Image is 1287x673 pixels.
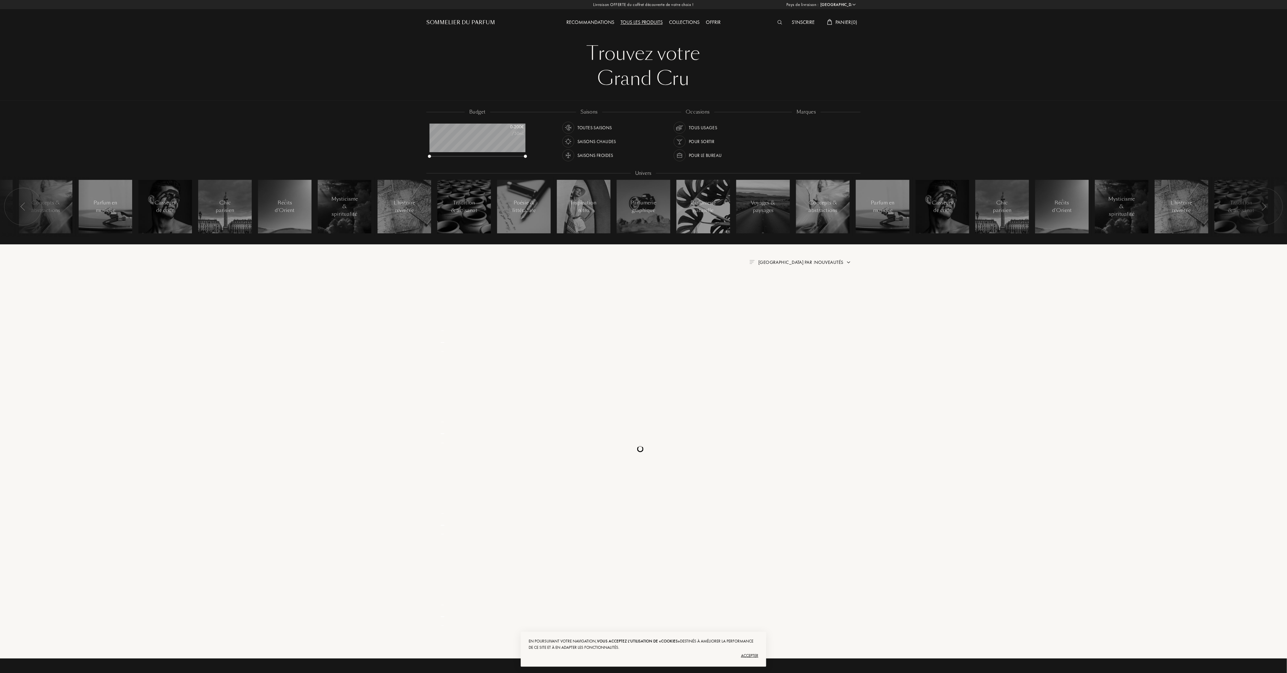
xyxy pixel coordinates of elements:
[846,260,851,265] img: arrow.png
[429,600,457,606] div: _
[689,136,715,147] div: Pour sortir
[429,417,457,423] div: _
[617,19,666,27] div: Tous les produits
[750,260,755,264] img: filter_by.png
[808,199,837,214] div: Concepts & abstractions
[564,151,573,160] img: usage_season_cold_white.svg
[391,199,418,214] div: L'histoire revisitée
[564,137,573,146] img: usage_season_hot_white.svg
[630,199,657,214] div: Parfumerie graphique
[570,199,597,214] div: Inspiration rétro
[429,333,457,345] div: _
[430,558,455,583] img: pf_empty.png
[152,199,179,214] div: Casseurs de code
[869,199,896,214] div: Parfum en musique
[577,122,612,134] div: Toutes saisons
[429,620,457,627] div: _
[426,19,495,26] a: Sommelier du Parfum
[430,284,455,309] img: pf_empty.png
[92,199,119,214] div: Parfum en musique
[1168,199,1195,214] div: L'histoire revisitée
[429,607,457,620] div: _
[989,199,1016,214] div: Chic parisien
[681,108,714,116] div: occasions
[429,438,457,444] div: _
[429,529,457,536] div: _
[703,19,724,27] div: Offrir
[511,199,537,214] div: Poésie & littérature
[827,19,832,25] img: cart_white.svg
[451,199,478,214] div: Tradition & artisanat
[703,19,724,25] a: Offrir
[1049,199,1076,214] div: Récits d'Orient
[492,130,524,137] div: /50mL
[789,19,818,25] a: S'inscrire
[689,122,717,134] div: Tous usages
[675,137,684,146] img: usage_occasion_party_white.svg
[690,199,717,214] div: Parfumerie naturelle
[792,108,820,116] div: marques
[666,19,703,27] div: Collections
[492,124,524,130] div: 0 - 200 €
[429,508,457,515] div: _
[1109,195,1135,218] div: Mysticisme & spiritualité
[778,20,782,25] img: search_icn_white.svg
[576,108,602,116] div: saisons
[20,203,25,211] img: arr_left.svg
[789,19,818,27] div: S'inscrire
[758,259,844,265] span: [GEOGRAPHIC_DATA] par : Nouveautés
[675,151,684,160] img: usage_occasion_work_white.svg
[431,66,856,91] div: Grand Cru
[617,19,666,25] a: Tous les produits
[430,375,455,400] img: pf_empty.png
[689,149,722,161] div: Pour le bureau
[429,424,457,437] div: _
[631,170,656,177] div: Univers
[564,123,573,132] img: usage_season_average_white.svg
[465,108,490,116] div: budget
[331,195,358,218] div: Mysticisme & spiritualité
[597,638,680,644] span: vous acceptez l'utilisation de «cookies»
[429,346,457,353] div: _
[429,516,457,528] div: _
[1262,203,1267,211] img: arr_left.svg
[431,41,856,66] div: Trouvez votre
[429,325,457,332] div: _
[430,467,455,492] img: pf_empty.png
[563,19,617,27] div: Recommandations
[929,199,956,214] div: Casseurs de code
[835,19,857,25] span: Panier ( 0 )
[577,149,613,161] div: Saisons froides
[577,136,616,147] div: Saisons chaudes
[750,199,777,214] div: Voyages & paysages
[675,123,684,132] img: usage_occasion_all_white.svg
[786,2,819,8] span: Pays de livraison :
[272,199,298,214] div: Récits d'Orient
[529,651,758,661] div: Accepter
[563,19,617,25] a: Recommandations
[666,19,703,25] a: Collections
[529,638,758,651] div: En poursuivant votre navigation, destinés à améliorer la performance de ce site et à en adapter l...
[212,199,239,214] div: Chic parisien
